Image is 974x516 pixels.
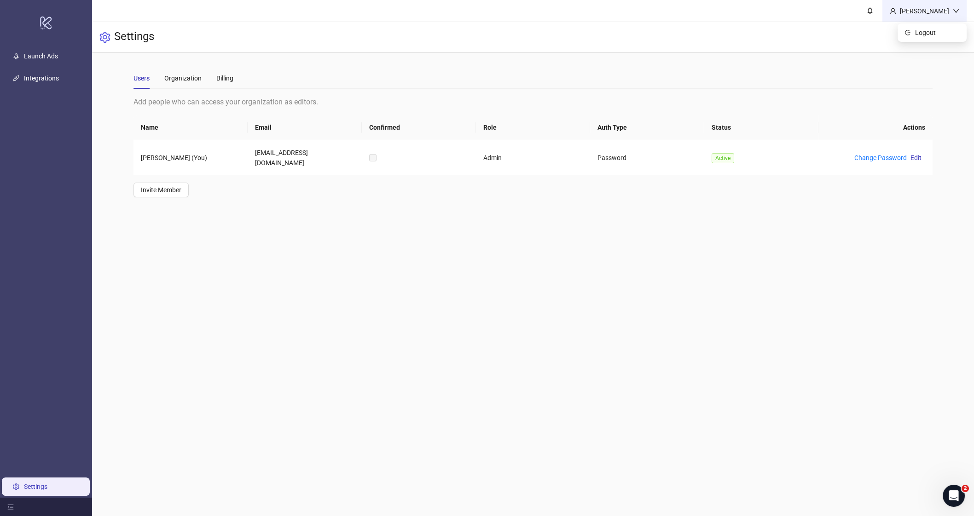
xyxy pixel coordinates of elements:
button: Edit [907,152,925,163]
td: Admin [476,140,590,175]
th: Auth Type [590,115,704,140]
span: Edit [910,154,922,161]
a: Launch Ads [24,52,58,60]
div: [PERSON_NAME] [896,6,953,16]
div: Organization [164,73,202,83]
td: [PERSON_NAME] (You) [133,140,248,175]
span: setting [99,32,110,43]
div: Add people who can access your organization as editors. [133,96,933,108]
th: Actions [818,115,933,140]
button: Invite Member [133,183,189,197]
span: Active [712,153,734,163]
td: Password [590,140,704,175]
span: down [953,8,959,14]
span: menu-fold [7,504,14,510]
div: Users [133,73,150,83]
td: [EMAIL_ADDRESS][DOMAIN_NAME] [248,140,362,175]
a: Integrations [24,75,59,82]
th: Confirmed [362,115,476,140]
span: logout [905,30,911,35]
span: user [890,8,896,14]
th: Name [133,115,248,140]
th: Role [476,115,590,140]
div: Billing [216,73,233,83]
th: Email [248,115,362,140]
span: bell [867,7,873,14]
iframe: Intercom live chat [943,485,965,507]
a: Change Password [854,154,907,161]
span: 2 [962,485,969,492]
span: Logout [915,28,959,38]
a: Settings [24,483,47,490]
span: Invite Member [141,186,181,194]
th: Status [704,115,818,140]
h3: Settings [114,29,154,45]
